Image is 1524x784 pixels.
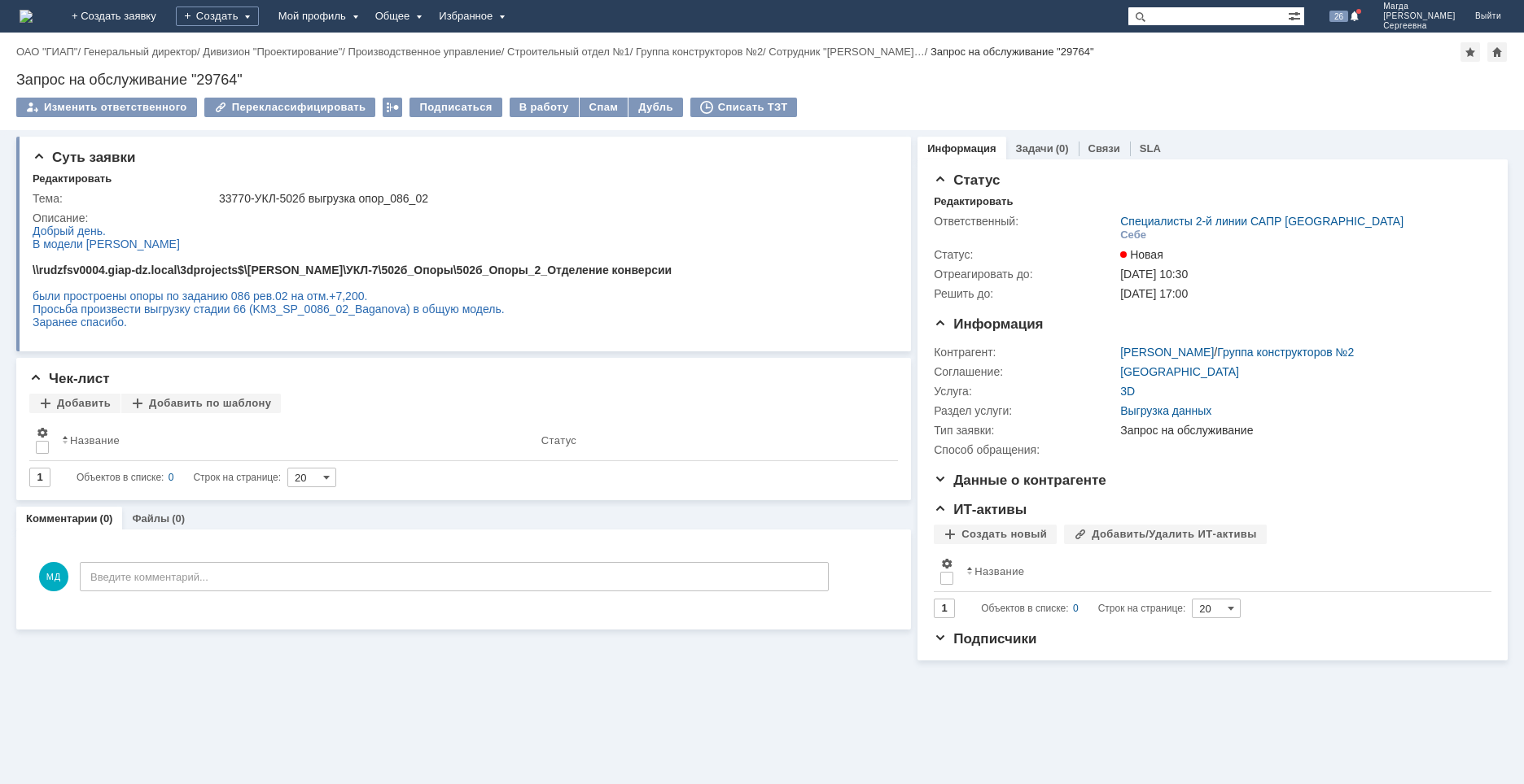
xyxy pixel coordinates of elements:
[1120,268,1188,281] span: [DATE] 10:30
[1056,142,1069,155] div: (0)
[1120,248,1163,261] span: Новая
[934,473,1106,488] span: Данные о контрагенте
[507,46,630,58] a: Строительный отдел №1
[769,46,924,58] a: Сотрудник "[PERSON_NAME]…
[1120,229,1146,242] div: Себе
[934,268,1117,281] div: Отреагировать до:
[1120,346,1354,359] div: /
[769,46,931,58] div: /
[33,172,112,185] div: Редактировать
[172,512,185,525] div: (0)
[934,316,1043,332] span: Информация
[16,72,1508,88] div: Запрос на обслуживание "29764"
[1120,346,1214,359] a: [PERSON_NAME]
[16,46,77,58] a: ОАО "ГИАП"
[36,426,49,439] span: Настройки
[934,404,1117,417] div: Раздел услуги:
[541,434,576,446] div: Статус
[1383,2,1456,11] span: Магда
[383,98,402,117] div: Работа с массовостью
[1383,11,1456,21] span: [PERSON_NAME]
[981,599,1185,618] i: Строк на странице:
[934,385,1117,398] div: Услуга:
[1120,385,1135,398] a: 3D
[77,472,164,483] span: Объектов в списке:
[927,142,996,155] a: Информация
[20,10,33,23] img: logo
[931,46,1094,58] div: Запрос на обслуживание "29764"
[33,192,216,205] div: Тема:
[934,248,1117,261] div: Статус:
[974,565,1024,577] div: Название
[84,46,204,58] div: /
[16,46,84,58] div: /
[636,46,769,58] div: /
[1073,599,1079,618] div: 0
[507,46,636,58] div: /
[1120,404,1211,417] a: Выгрузка данных
[934,443,1117,456] div: Способ обращения:
[33,211,890,224] div: Описание:
[348,46,508,58] div: /
[1088,142,1120,155] a: Связи
[1329,11,1348,22] span: 26
[636,46,763,58] a: Группа конструкторов №2
[169,468,174,487] div: 0
[1460,42,1480,62] div: Добавить в избранное
[176,7,259,26] div: Создать
[39,562,68,591] span: МД
[934,195,1013,208] div: Редактировать
[20,10,33,23] a: Перейти на домашнюю страницу
[1120,365,1239,378] a: [GEOGRAPHIC_DATA]
[1120,287,1188,300] span: [DATE] 17:00
[203,46,342,58] a: Дивизион "Проектирование"
[1288,7,1304,23] span: Расширенный поиск
[29,371,110,386] span: Чек-лист
[70,434,120,446] div: Название
[934,424,1117,437] div: Тип заявки:
[1140,142,1161,155] a: SLA
[1120,215,1404,228] a: Специалисты 2-й линии САПР [GEOGRAPHIC_DATA]
[535,420,885,461] th: Статус
[940,557,953,570] span: Настройки
[77,468,281,487] i: Строк на странице:
[132,512,169,525] a: Файлы
[934,631,1036,647] span: Подписчики
[934,502,1027,517] span: ИТ-активы
[934,287,1117,300] div: Решить до:
[84,46,197,58] a: Генеральный директор
[934,346,1117,359] div: Контрагент:
[1383,21,1456,31] span: Сергеевна
[1487,42,1507,62] div: Сделать домашней страницей
[981,603,1068,614] span: Объектов в списке:
[1016,142,1053,155] a: Задачи
[934,172,1000,188] span: Статус
[348,46,501,58] a: Производственное управление
[33,150,135,165] span: Суть заявки
[934,365,1117,378] div: Соглашение:
[100,512,113,525] div: (0)
[26,512,98,525] a: Комментарии
[219,192,887,205] div: 33770-УКЛ-502б выгрузка опор_086_02
[55,420,535,461] th: Название
[203,46,348,58] div: /
[1217,346,1354,359] a: Группа конструкторов №2
[934,215,1117,228] div: Ответственный:
[960,551,1478,592] th: Название
[1120,424,1482,437] div: Запрос на обслуживание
